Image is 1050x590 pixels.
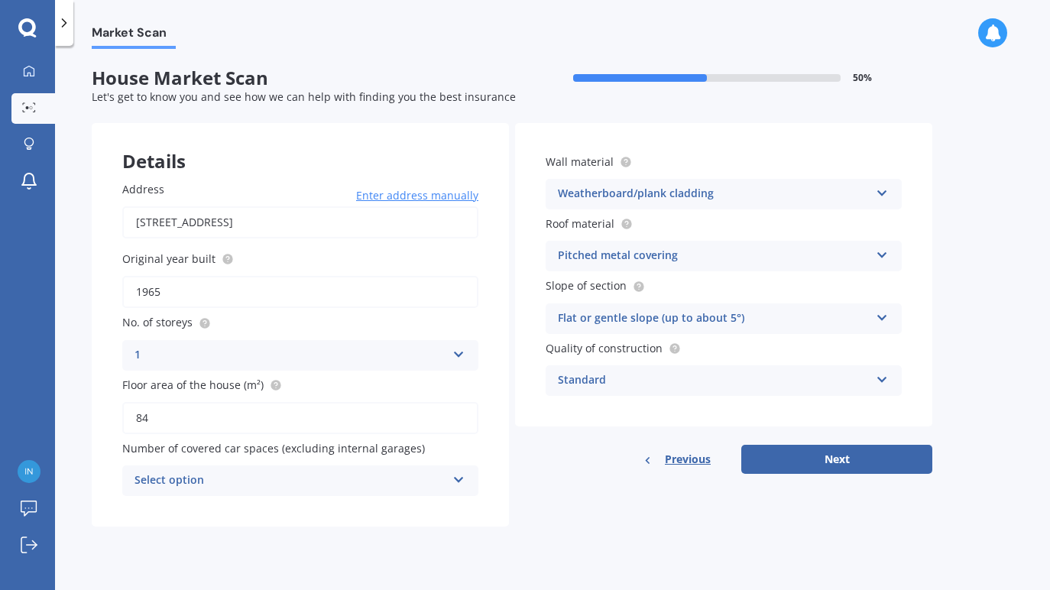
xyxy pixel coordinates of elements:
span: Slope of section [546,279,627,293]
span: Let's get to know you and see how we can help with finding you the best insurance [92,89,516,104]
span: House Market Scan [92,67,512,89]
span: Floor area of the house (m²) [122,378,264,392]
div: Weatherboard/plank cladding [558,185,870,203]
span: Roof material [546,216,614,231]
span: 50 % [853,73,872,83]
span: No. of storeys [122,316,193,330]
div: Details [92,123,509,169]
span: Previous [665,448,711,471]
div: Pitched metal covering [558,247,870,265]
span: Address [122,182,164,196]
div: Flat or gentle slope (up to about 5°) [558,310,870,328]
input: Enter address [122,206,478,238]
div: 1 [134,346,446,365]
span: Market Scan [92,25,176,46]
img: 6865ed31202fe75ed63e9b11d12b989f [18,460,41,483]
div: Standard [558,371,870,390]
input: Enter year [122,276,478,308]
div: Select option [134,472,446,490]
input: Enter floor area [122,402,478,434]
span: Wall material [546,154,614,169]
span: Quality of construction [546,341,663,355]
span: Enter address manually [356,188,478,203]
span: Number of covered car spaces (excluding internal garages) [122,441,425,455]
span: Original year built [122,251,216,266]
button: Next [741,445,932,474]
